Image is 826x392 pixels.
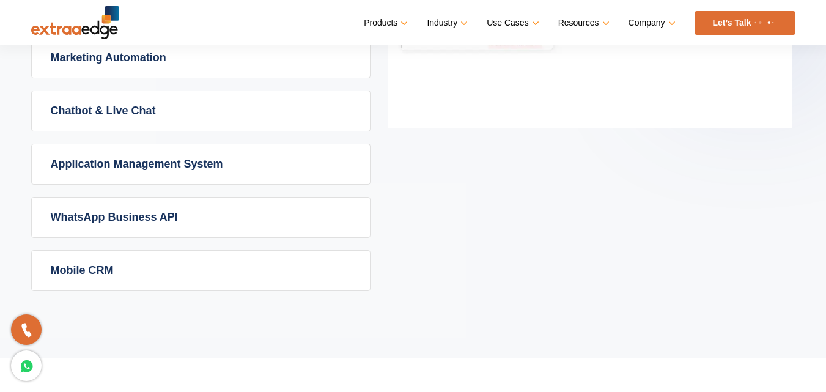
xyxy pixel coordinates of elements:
a: Company [629,14,673,32]
a: Use Cases [487,14,536,32]
a: Mobile CRM [32,251,370,290]
a: Products [364,14,405,32]
a: Let’s Talk [695,11,795,35]
a: Resources [558,14,607,32]
a: Chatbot & Live Chat [32,91,370,131]
a: Industry [427,14,465,32]
a: Marketing Automation [32,38,370,78]
a: Application Management System [32,144,370,184]
a: WhatsApp Business API [32,198,370,237]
